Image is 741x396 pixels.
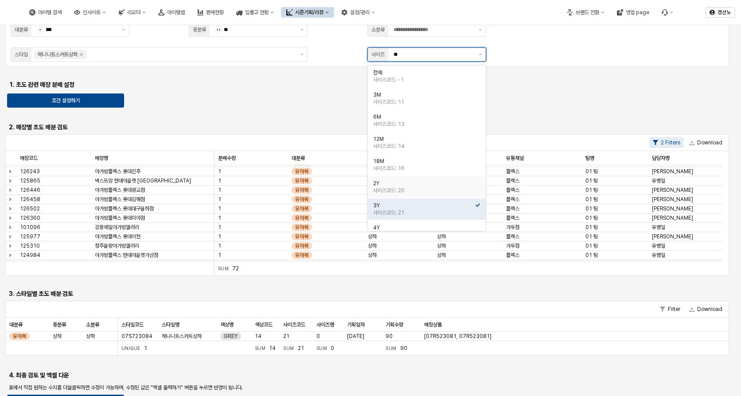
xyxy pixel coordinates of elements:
span: 스타일명 [162,321,179,328]
span: 유아복 [295,177,308,184]
span: 사이즈코드 [283,321,305,328]
p: 경선노 [718,9,731,16]
div: 판매현황 [206,9,224,16]
span: 청주율량아가방갤러리 [95,242,139,249]
div: 2Y [373,180,475,187]
span: 01 팀 [585,214,598,221]
span: 0 [331,345,334,351]
span: 01 팀 [585,224,598,231]
p: 표에서 직접 원하는 수치를 더블클릭하면 수정이 가능하며, 수정된 값은 "엑셀 출력하기" 버튼을 누르면 반영이 됩니다. [9,384,725,392]
span: 아가방플렉스 롯데진주 [95,168,140,175]
span: 1 [218,261,221,268]
span: GREY [224,333,238,340]
span: 플렉스 [506,177,519,184]
span: 상하 [86,333,95,340]
span: 아가방플렉스 롯데대구율하점 [95,205,154,212]
span: 플렉스 [506,252,519,259]
span: Unique [121,346,144,351]
span: 플렉스 [506,205,519,212]
div: 사이즈코드: 11 [373,98,475,105]
div: Expand row [6,175,17,186]
div: 4Y [373,224,475,231]
button: 2 Filters [649,137,684,148]
span: 강릉제일아가방갤러리 [95,224,139,231]
span: 1 [218,168,221,175]
span: 1 [218,177,221,184]
div: Remove 헤니니트스커트상하 [79,53,83,56]
span: 플렉스 [506,186,519,194]
span: 유아복 [295,214,308,221]
span: Sum [255,346,269,351]
span: 상하 [368,252,377,259]
span: 넥스트맘 현대아울렛 [GEOGRAPHIC_DATA] [95,177,191,184]
span: 01 팀 [585,196,598,203]
span: 126502 [20,205,40,212]
span: 125310 [20,242,40,249]
span: [PERSON_NAME] [652,205,693,212]
span: 01 팀 [585,186,598,194]
span: 가두점 [506,224,519,231]
span: 1 [218,224,221,231]
div: 사이즈코드: 13 [373,120,475,128]
div: Menu item 6 [656,7,679,18]
div: 아이템맵 [153,7,190,18]
div: 설정/관리 [336,7,380,18]
div: 중분류 [193,25,206,34]
div: 전체 [373,69,475,76]
span: 유병일 [652,224,665,231]
span: 90 [400,345,407,351]
span: 유아복 [295,224,308,231]
span: 플렉스 [506,214,519,221]
h6: 3. 스타일별 초도 배분 검토 [9,290,183,298]
div: Expand row [6,213,17,223]
span: 01 팀 [585,233,598,240]
div: 사이즈코드: 16 [373,165,475,172]
span: 플렉스 [506,233,519,240]
span: 매장코드 [20,155,38,162]
span: 1 [218,242,221,249]
div: 대분류 [15,25,28,34]
span: 1 [218,196,221,203]
span: 유병일 [652,242,665,249]
span: 유병일 [652,177,665,184]
span: 01 팀 [585,205,598,212]
div: 사이즈코드: 14 [373,143,475,150]
span: 1 [218,214,221,221]
div: 3M [373,91,475,98]
div: 스타일 [15,50,28,59]
span: 1 [218,233,221,240]
span: 중분류 [53,321,66,328]
span: 유아복 [295,261,308,268]
span: 상하 [437,242,446,249]
div: 사이즈코드: -1 [373,76,475,83]
span: 대분류 [292,155,305,162]
div: Expand row [6,194,17,205]
span: 사이즈명 [316,321,334,328]
div: 아이템맵 [167,9,185,16]
div: 사이즈코드: 21 [373,209,475,216]
p: 조건 설정하기 [52,97,80,104]
div: 영업 page [626,9,649,16]
span: 상하 [53,333,62,340]
div: 설정/관리 [350,9,370,16]
span: 스타일코드 [121,321,144,328]
span: 매칭상품 [424,321,442,328]
span: 1 [218,186,221,194]
div: 헤니니트스커트상하 [38,50,78,59]
div: 시즌기획/리뷰 [281,7,334,18]
div: 18M [373,158,475,165]
span: 14 [255,333,261,340]
div: 소분류 [371,25,385,34]
span: 헤니니트스커트상하 [162,333,202,340]
span: [07R523081, 07R523081] [424,333,491,340]
span: 유병일 [652,261,665,268]
span: Sum [386,346,400,351]
div: 아이템 검색 [38,9,62,16]
span: 유통채널 [506,155,524,162]
span: 상하 [437,252,446,259]
span: 21 [283,333,289,340]
span: 125865 [20,177,40,184]
div: 영업 page [612,7,655,18]
span: 14 [269,345,276,351]
span: 상하 [437,233,446,240]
